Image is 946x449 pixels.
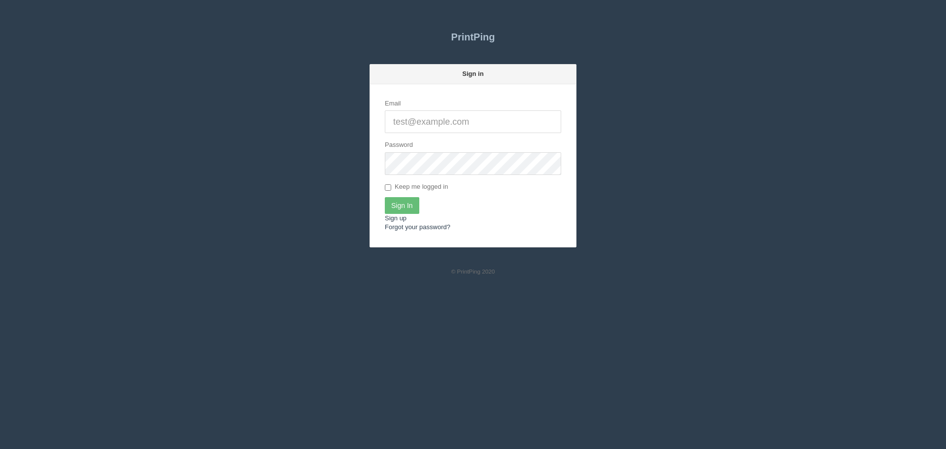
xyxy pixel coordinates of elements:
a: Sign up [385,214,406,222]
input: test@example.com [385,110,561,133]
strong: Sign in [462,70,483,77]
a: Forgot your password? [385,223,450,231]
input: Keep me logged in [385,184,391,191]
label: Password [385,140,413,150]
input: Sign In [385,197,419,214]
small: © PrintPing 2020 [451,268,495,275]
label: Keep me logged in [385,182,448,192]
a: PrintPing [370,25,576,49]
label: Email [385,99,401,108]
